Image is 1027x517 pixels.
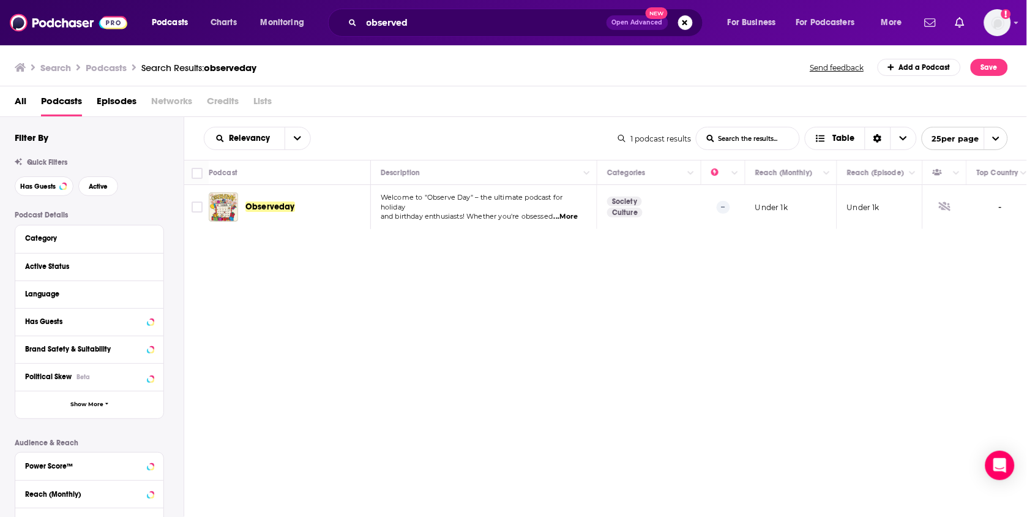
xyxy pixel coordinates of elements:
p: Under 1k [847,202,879,213]
button: Reach (Monthly) [25,486,154,501]
span: More [881,14,902,31]
a: Show notifications dropdown [950,12,969,33]
button: Column Actions [905,166,920,181]
div: Reach (Monthly) [25,490,143,499]
button: open menu [719,13,791,32]
button: Column Actions [820,166,834,181]
button: Save [971,59,1008,76]
div: Active Status [25,262,146,271]
a: Podcasts [41,91,82,116]
button: Show More [15,391,163,418]
span: Table [833,134,855,143]
img: Observeday [209,192,238,222]
h3: Search [40,62,71,74]
span: ...More [554,212,578,222]
button: Political SkewBeta [25,369,154,384]
div: Description [381,165,420,180]
button: Choose View [805,127,917,150]
span: observeday [204,62,256,74]
input: Search podcasts, credits, & more... [362,13,607,32]
div: Power Score [711,165,728,180]
a: Search Results:observeday [141,62,256,74]
img: User Profile [984,9,1011,36]
button: Active [78,176,118,196]
button: Category [25,230,154,246]
a: Add a Podcast [878,59,962,76]
span: 25 per page [922,129,979,148]
span: For Business [728,14,776,31]
button: Has Guests [15,176,73,196]
p: Audience & Reach [15,439,164,447]
a: All [15,91,26,116]
div: Top Country [977,165,1018,180]
button: Column Actions [684,166,698,181]
span: Credits [207,91,239,116]
div: Open Intercom Messenger [985,451,1015,480]
button: Active Status [25,258,154,274]
button: Column Actions [949,166,964,181]
button: Language [25,286,154,301]
h2: Filter By [15,132,48,143]
div: Has Guests [933,165,950,180]
span: Logged in as KTMSseat4 [984,9,1011,36]
span: Relevancy [230,134,275,143]
p: Under 1k [755,202,788,213]
div: Power Score™ [25,462,143,470]
div: Category [25,234,146,243]
button: open menu [873,13,917,32]
div: Brand Safety & Suitability [25,345,143,353]
div: 1 podcast results [618,134,691,143]
span: Quick Filters [27,158,67,167]
span: Toggle select row [192,202,203,213]
div: Reach (Episode) [847,165,904,180]
button: Column Actions [728,166,742,181]
button: Open AdvancedNew [607,15,668,30]
p: -- [717,201,730,213]
img: Podchaser - Follow, Share and Rate Podcasts [10,11,127,34]
span: Lists [253,91,272,116]
span: Podcasts [152,14,188,31]
div: Categories [607,165,645,180]
span: Networks [151,91,192,116]
span: Active [89,183,108,190]
div: Language [25,290,146,298]
button: open menu [143,13,204,32]
a: Show notifications dropdown [920,12,941,33]
h3: Podcasts [86,62,127,74]
button: open menu [204,134,285,143]
button: Send feedback [807,62,868,73]
span: Show More [70,401,103,408]
span: For Podcasters [796,14,855,31]
span: and birthday enthusiasts! Whether you're obsessed [381,212,553,221]
a: Observeday [245,201,295,213]
span: Open Advanced [612,20,663,26]
div: Search podcasts, credits, & more... [340,9,715,37]
span: New [646,7,668,19]
span: Political Skew [25,372,72,381]
span: Monitoring [261,14,304,31]
div: Podcast [209,165,237,180]
svg: Add a profile image [1001,9,1011,19]
button: open menu [285,127,310,149]
h2: Choose List sort [204,127,311,150]
div: Beta [77,373,90,381]
div: Reach (Monthly) [755,165,812,180]
div: Search Results: [141,62,256,74]
span: - [999,200,1003,214]
span: Has Guests [20,183,56,190]
div: Sort Direction [865,127,891,149]
p: Podcast Details [15,211,164,219]
button: Power Score™ [25,458,154,473]
button: Column Actions [580,166,594,181]
a: Episodes [97,91,136,116]
div: Has Guests [25,317,143,326]
span: Charts [211,14,237,31]
button: Brand Safety & Suitability [25,341,154,357]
